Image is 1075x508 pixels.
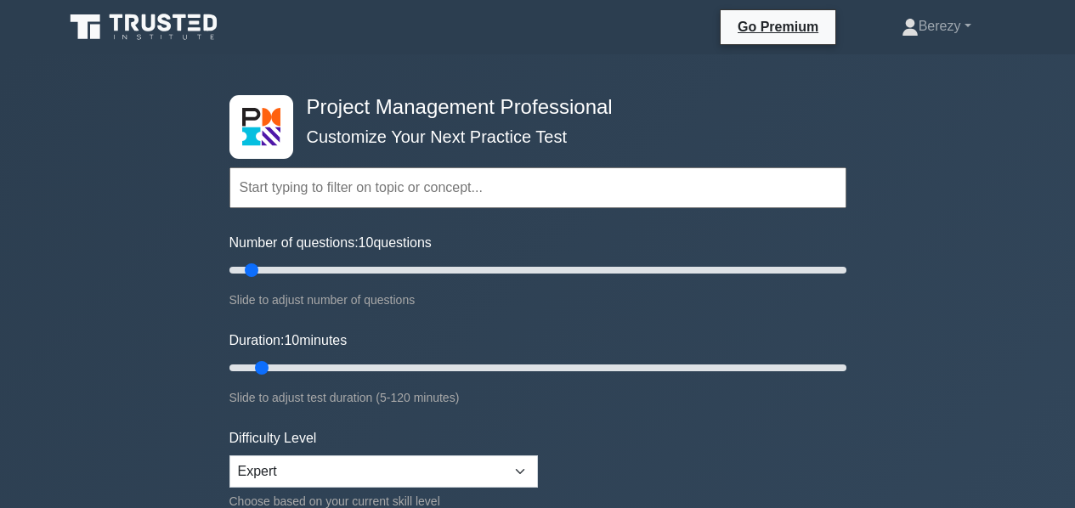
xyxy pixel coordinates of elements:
[229,387,846,408] div: Slide to adjust test duration (5-120 minutes)
[229,330,348,351] label: Duration: minutes
[727,16,829,37] a: Go Premium
[229,290,846,310] div: Slide to adjust number of questions
[229,167,846,208] input: Start typing to filter on topic or concept...
[861,9,1012,43] a: Berezy
[359,235,374,250] span: 10
[229,233,432,253] label: Number of questions: questions
[300,95,763,120] h4: Project Management Professional
[229,428,317,449] label: Difficulty Level
[284,333,299,347] span: 10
